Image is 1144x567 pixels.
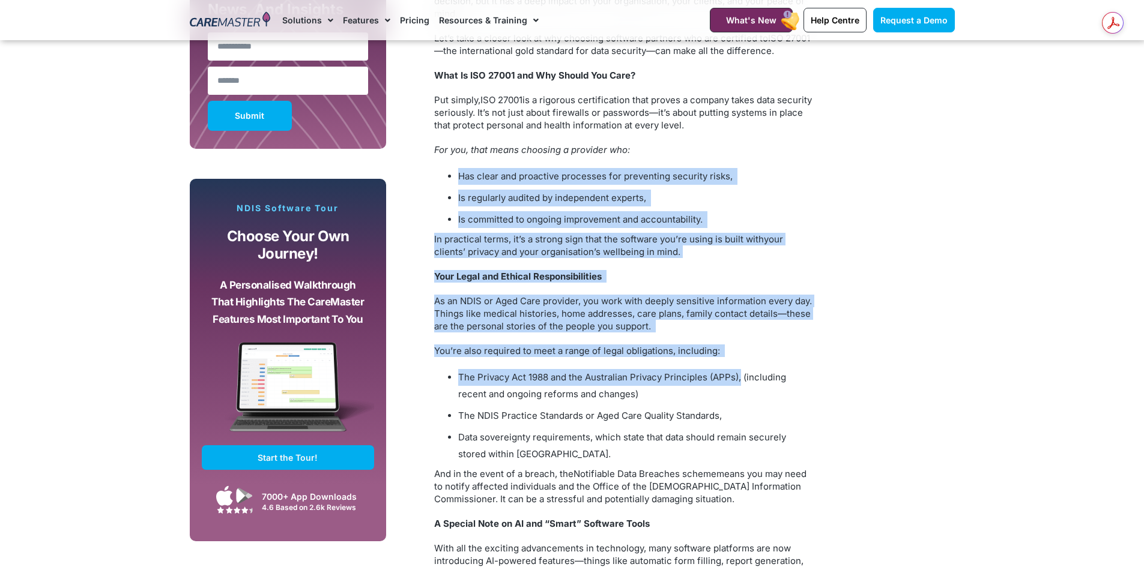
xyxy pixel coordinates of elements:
span: Is regularly audited by independent experts, [458,192,646,203]
a: Help Centre [804,8,867,32]
img: Apple App Store Icon [216,485,233,506]
span: What's New [726,15,776,25]
li: Data sovereignty requirements, which state that data should remain securely stored within [GEOGRA... [458,429,813,463]
span: Has clear and proactive processes for preventing security risks, [458,170,733,182]
span: And in the event of a breach, the [434,468,574,479]
p: A personalised walkthrough that highlights the CareMaster features most important to you [211,277,366,328]
p: Choose your own journey! [211,228,366,262]
a: Start the Tour! [202,445,375,470]
button: Submit [208,101,292,131]
span: What Is ISO 27001 and Why Should You Care? [434,70,635,81]
div: 4.6 Based on 2.6k Reviews [262,503,368,512]
li: The Privacy Act 1988 and the Australian Privacy Principles (APPs), (including recent and ongoing ... [458,369,813,403]
p: ISO 27001—the international gold standard for data security—can make all the difference. [434,32,813,57]
span: Submit [235,113,264,119]
span: Put simply, [434,94,480,106]
img: CareMaster Software Mockup on Screen [202,342,375,445]
span: Help Centre [811,15,859,25]
span: Request a Demo [880,15,948,25]
li: The NDIS Practice Standards or Aged Care Quality Standards, [458,407,813,424]
div: 7000+ App Downloads [262,490,368,503]
span: Is committed to ongoing improvement and accountability. [458,214,703,225]
a: What's New [710,8,793,32]
p: Notifiable Data Breaches scheme [434,467,813,505]
span: is a rigorous certification that proves a company takes data security seriously. It’s not just ab... [434,94,812,131]
em: For you, that means choosing a provider who: [434,144,630,155]
span: Start the Tour! [258,452,318,463]
img: Google Play App Icon [236,487,253,505]
span: A Special Note on AI and “Smart” Software Tools [434,518,650,529]
span: You’re also required to meet a range of legal obligations, including: [434,345,720,356]
span: Your Legal and Ethical Responsibilities [434,271,602,282]
p: your clients’ privacy and your organisation’s wellbeing in mind. [434,233,813,258]
span: In practical terms, it’s a strong sign that the software you’re using is built with [434,233,764,245]
p: ISO 27001 [434,94,813,131]
span: As an NDIS or Aged Care provider, you work with deeply sensitive information every day. Things li... [434,295,812,332]
img: CareMaster Logo [190,11,271,29]
img: Google Play Store App Review Stars [217,506,253,514]
p: NDIS Software Tour [202,203,375,214]
a: Request a Demo [873,8,955,32]
span: means you may need to notify affected individuals and the Office of the [DEMOGRAPHIC_DATA] Inform... [434,468,807,505]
